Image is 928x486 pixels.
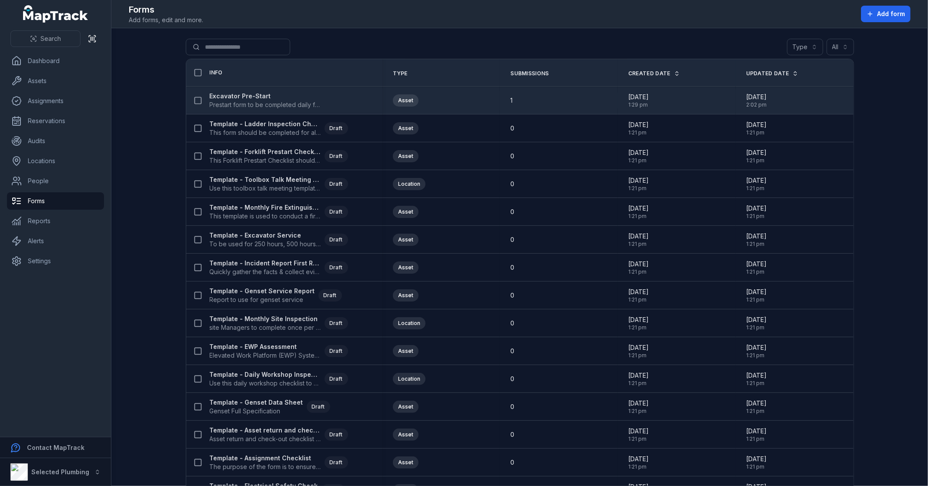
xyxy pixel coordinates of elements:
[210,342,321,351] strong: Template - EWP Assessment
[510,458,514,467] span: 0
[7,112,104,130] a: Reservations
[393,289,419,302] div: Asset
[510,180,514,188] span: 0
[628,121,649,136] time: 7/23/2025, 1:21:26 PM
[628,463,649,470] span: 1:21 pm
[628,148,649,164] time: 7/23/2025, 1:21:26 PM
[746,185,767,192] span: 1:21 pm
[510,263,514,272] span: 0
[27,444,84,451] strong: Contact MapTrack
[7,212,104,230] a: Reports
[318,289,342,302] div: Draft
[210,315,348,332] a: Template - Monthly Site Inspectionsite Managers to complete once per monthDraft
[628,455,649,463] span: [DATE]
[210,323,321,332] span: site Managers to complete once per month
[210,454,348,471] a: Template - Assignment ChecklistThe purpose of the form is to ensure the employee is licenced and ...
[746,213,767,220] span: 1:21 pm
[746,463,767,470] span: 1:21 pm
[210,259,348,276] a: Template - Incident Report First ResponseQuickly gather the facts & collect evidence about an inc...
[746,148,767,157] span: [DATE]
[393,401,419,413] div: Asset
[628,101,649,108] span: 1:29 pm
[746,176,767,192] time: 7/23/2025, 1:21:26 PM
[628,157,649,164] span: 1:21 pm
[10,30,80,47] button: Search
[393,234,419,246] div: Asset
[877,10,905,18] span: Add form
[628,315,649,331] time: 7/23/2025, 1:21:26 PM
[210,156,321,165] span: This Forklift Prestart Checklist should be completed every day before starting forklift operations.
[628,315,649,324] span: [DATE]
[210,184,321,193] span: Use this toolbox talk meeting template to record details from safety meetings and toolbox talks.
[210,426,348,443] a: Template - Asset return and check-out checklistAsset return and check-out checklist - for key ass...
[628,260,649,275] time: 7/23/2025, 1:21:26 PM
[628,241,649,248] span: 1:21 pm
[510,208,514,216] span: 0
[628,352,649,359] span: 1:21 pm
[746,288,767,296] span: [DATE]
[393,456,419,469] div: Asset
[210,287,342,304] a: Template - Genset Service ReportReport to use for genset serviceDraft
[325,261,348,274] div: Draft
[325,206,348,218] div: Draft
[746,288,767,303] time: 7/23/2025, 1:21:26 PM
[746,157,767,164] span: 1:21 pm
[210,398,330,416] a: Template - Genset Data SheetGenset Full SpecificationDraft
[628,204,649,213] span: [DATE]
[393,429,419,441] div: Asset
[628,427,649,436] span: [DATE]
[325,150,348,162] div: Draft
[510,375,514,383] span: 0
[393,150,419,162] div: Asset
[393,373,425,385] div: Location
[510,96,513,105] span: 1
[746,148,767,164] time: 7/23/2025, 1:21:26 PM
[628,129,649,136] span: 1:21 pm
[628,427,649,442] time: 7/23/2025, 1:21:26 PM
[746,93,767,101] span: [DATE]
[746,371,767,380] span: [DATE]
[210,231,321,240] strong: Template - Excavator Service
[210,101,321,109] span: Prestart form to be completed daily for all excavators.
[210,175,321,184] strong: Template - Toolbox Talk Meeting Record
[787,39,823,55] button: Type
[628,121,649,129] span: [DATE]
[746,315,767,331] time: 7/23/2025, 1:21:26 PM
[628,296,649,303] span: 1:21 pm
[746,129,767,136] span: 1:21 pm
[746,241,767,248] span: 1:21 pm
[393,317,425,329] div: Location
[7,52,104,70] a: Dashboard
[746,436,767,442] span: 1:21 pm
[210,203,348,221] a: Template - Monthly Fire Extinguisher InspectionThis template is used to conduct a fire extinguish...
[325,345,348,357] div: Draft
[628,399,649,408] span: [DATE]
[210,92,321,109] a: Excavator Pre-StartPrestart form to be completed daily for all excavators.
[746,232,767,248] time: 7/23/2025, 1:21:26 PM
[746,324,767,331] span: 1:21 pm
[746,232,767,241] span: [DATE]
[746,268,767,275] span: 1:21 pm
[628,148,649,157] span: [DATE]
[7,232,104,250] a: Alerts
[628,380,649,387] span: 1:21 pm
[210,212,321,221] span: This template is used to conduct a fire extinguisher inspection every 30 days to determine if the...
[210,128,321,137] span: This form should be completed for all ladders.
[628,232,649,248] time: 7/23/2025, 1:21:26 PM
[628,288,649,303] time: 7/23/2025, 1:21:26 PM
[393,261,419,274] div: Asset
[746,176,767,185] span: [DATE]
[746,204,767,220] time: 7/23/2025, 1:21:26 PM
[210,370,348,388] a: Template - Daily Workshop InspectionUse this daily workshop checklist to maintain safety standard...
[325,373,348,385] div: Draft
[628,213,649,220] span: 1:21 pm
[210,147,321,156] strong: Template - Forklift Prestart Checklist
[7,192,104,210] a: Forms
[7,132,104,150] a: Audits
[210,342,348,360] a: Template - EWP AssessmentElevated Work Platform (EWP) System AssessmentDraft
[7,172,104,190] a: People
[746,260,767,268] span: [DATE]
[746,204,767,213] span: [DATE]
[510,347,514,355] span: 0
[510,430,514,439] span: 0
